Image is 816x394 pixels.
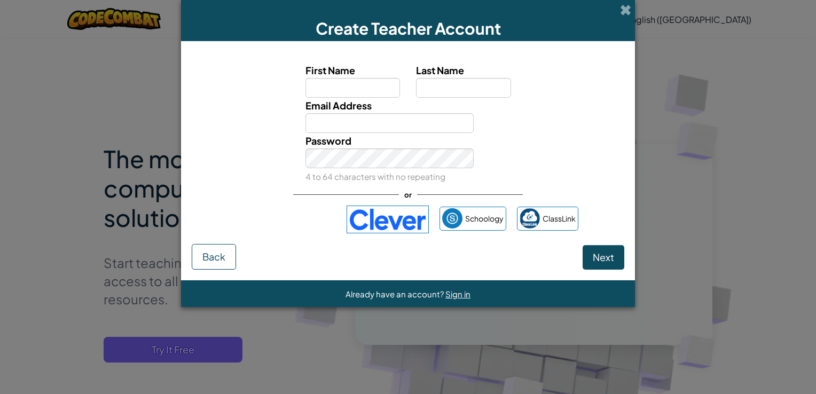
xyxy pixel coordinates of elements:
[316,18,501,38] span: Create Teacher Account
[442,208,462,228] img: schoology.png
[520,208,540,228] img: classlink-logo-small.png
[202,250,225,263] span: Back
[465,211,504,226] span: Schoology
[305,64,355,76] span: First Name
[233,208,341,231] iframe: Sign in with Google Button
[346,289,445,299] span: Already have an account?
[399,187,417,202] span: or
[445,289,470,299] a: Sign in
[583,245,624,270] button: Next
[305,135,351,147] span: Password
[305,171,445,182] small: 4 to 64 characters with no repeating
[543,211,576,226] span: ClassLink
[347,206,429,233] img: clever-logo-blue.png
[192,244,236,270] button: Back
[305,99,372,112] span: Email Address
[416,64,464,76] span: Last Name
[597,11,805,155] iframe: Sign in with Google Dialog
[593,251,614,263] span: Next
